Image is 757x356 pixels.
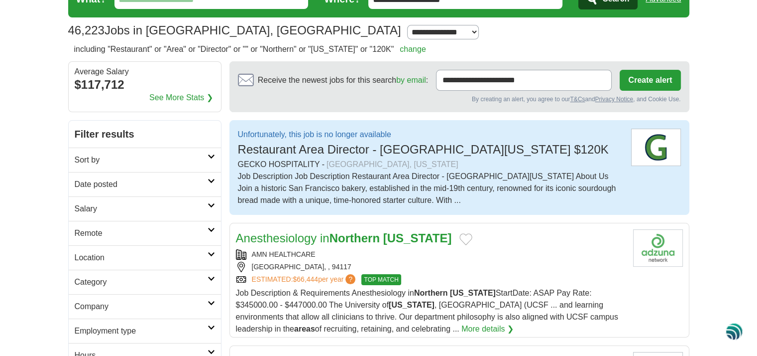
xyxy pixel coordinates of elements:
[236,231,452,245] a: Anesthesiology inNorthern [US_STATE]
[75,276,208,288] h2: Category
[570,96,585,103] a: T&Cs
[293,275,318,283] span: $66,444
[68,23,401,37] h1: Jobs in [GEOGRAPHIC_DATA], [GEOGRAPHIC_DATA]
[329,231,380,245] strong: Northern
[69,245,221,270] a: Location
[75,178,208,190] h2: Date posted
[252,274,358,285] a: ESTIMATED:$66,444per year?
[620,70,680,91] button: Create alert
[389,301,434,309] strong: [US_STATE]
[236,289,618,333] span: Job Description & Requirements Anesthesiology in StartDate: ASAP Pay Rate: $345000.00 - $447000.0...
[631,129,681,166] img: ZipRecruiter logo
[414,289,448,297] strong: Northern
[726,323,743,341] img: svg+xml;base64,PHN2ZyB3aWR0aD0iNDgiIGhlaWdodD0iNDgiIHZpZXdCb3g9IjAgMCA0OCA0OCIgZmlsbD0ibm9uZSIgeG...
[450,289,496,297] strong: [US_STATE]
[345,274,355,284] span: ?
[595,96,633,103] a: Privacy Notice
[238,143,609,156] span: Restaurant Area Director - [GEOGRAPHIC_DATA][US_STATE] $120K
[238,129,609,141] p: Unfortunately, this job is no longer available
[75,227,208,239] h2: Remote
[69,221,221,245] a: Remote
[69,270,221,294] a: Category
[238,95,681,104] div: By creating an alert, you agree to our and , and Cookie Use.
[383,231,452,245] strong: [US_STATE]
[75,154,208,166] h2: Sort by
[75,252,208,264] h2: Location
[258,74,428,86] span: Receive the newest jobs for this search :
[69,172,221,196] a: Date posted
[396,76,426,84] a: by email
[238,171,623,206] div: Job Description Job Description Restaurant Area Director - [GEOGRAPHIC_DATA][US_STATE] About Us J...
[69,294,221,319] a: Company
[69,148,221,172] a: Sort by
[236,262,625,272] div: [GEOGRAPHIC_DATA], , 94117
[322,159,324,171] span: -
[75,301,208,313] h2: Company
[75,68,215,76] div: Average Salary
[633,229,683,267] img: Company logo
[326,159,458,171] div: [GEOGRAPHIC_DATA], [US_STATE]
[75,325,208,337] h2: Employment type
[294,325,315,333] strong: areas
[361,274,401,285] span: TOP MATCH
[236,249,625,260] div: AMN HEALTHCARE
[75,203,208,215] h2: Salary
[149,92,213,104] a: See More Stats ❯
[461,323,514,335] a: More details ❯
[68,21,105,39] span: 46,223
[238,159,623,171] div: GECKO HOSPITALITY
[69,121,221,148] h2: Filter results
[400,45,426,53] a: change
[459,233,472,245] button: Add to favorite jobs
[69,196,221,221] a: Salary
[74,43,426,55] h2: including "Restaurant" or "Area" or "Director" or "" or "Northern" or "[US_STATE]" or "120K"
[69,319,221,343] a: Employment type
[75,76,215,94] div: $117,712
